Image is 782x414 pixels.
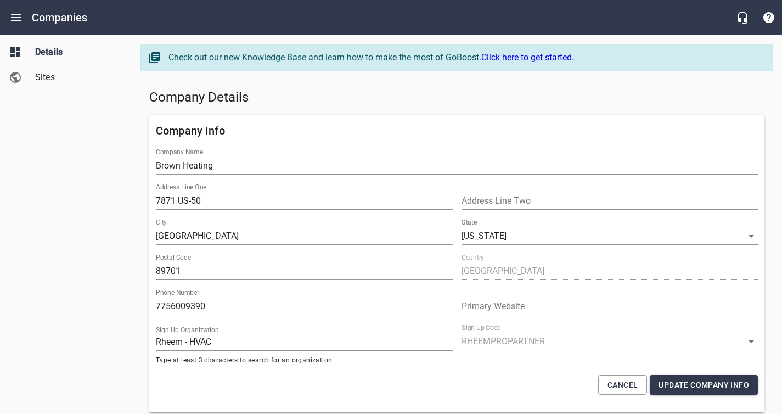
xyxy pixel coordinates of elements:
[659,378,749,392] span: Update Company Info
[462,219,477,226] label: State
[462,325,500,331] label: Sign Up Code
[156,333,453,351] input: Start typing to search organizations
[650,375,758,395] button: Update Company Info
[149,89,764,107] h5: Company Details
[598,375,647,395] button: Cancel
[3,4,29,31] button: Open drawer
[729,4,756,31] button: Live Chat
[156,219,167,226] label: City
[35,71,119,84] span: Sites
[462,254,484,261] label: Country
[168,51,762,64] div: Check out our new Knowledge Base and learn how to make the most of GoBoost.
[156,355,453,366] span: Type at least 3 characters to search for an organization.
[607,378,638,392] span: Cancel
[481,52,574,63] a: Click here to get started.
[32,9,87,26] h6: Companies
[35,46,119,59] span: Details
[156,149,203,155] label: Company Name
[156,289,199,296] label: Phone Number
[156,254,191,261] label: Postal Code
[156,122,758,139] h6: Company Info
[756,4,782,31] button: Support Portal
[156,184,206,191] label: Address Line One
